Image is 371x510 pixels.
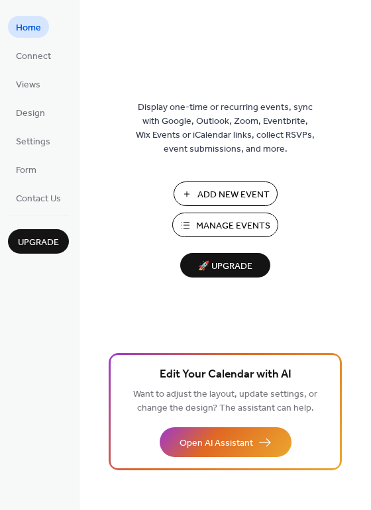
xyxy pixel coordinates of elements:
[16,21,41,35] span: Home
[160,427,291,457] button: Open AI Assistant
[16,78,40,92] span: Views
[180,253,270,278] button: 🚀 Upgrade
[16,135,50,149] span: Settings
[136,101,315,156] span: Display one-time or recurring events, sync with Google, Outlook, Zoom, Eventbrite, Wix Events or ...
[18,236,59,250] span: Upgrade
[8,187,69,209] a: Contact Us
[8,229,69,254] button: Upgrade
[174,181,278,206] button: Add New Event
[8,16,49,38] a: Home
[8,101,53,123] a: Design
[180,436,253,450] span: Open AI Assistant
[133,385,317,417] span: Want to adjust the layout, update settings, or change the design? The assistant can help.
[8,130,58,152] a: Settings
[197,188,270,202] span: Add New Event
[196,219,270,233] span: Manage Events
[8,158,44,180] a: Form
[8,44,59,66] a: Connect
[16,107,45,121] span: Design
[188,258,262,276] span: 🚀 Upgrade
[172,213,278,237] button: Manage Events
[160,366,291,384] span: Edit Your Calendar with AI
[8,73,48,95] a: Views
[16,50,51,64] span: Connect
[16,192,61,206] span: Contact Us
[16,164,36,178] span: Form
